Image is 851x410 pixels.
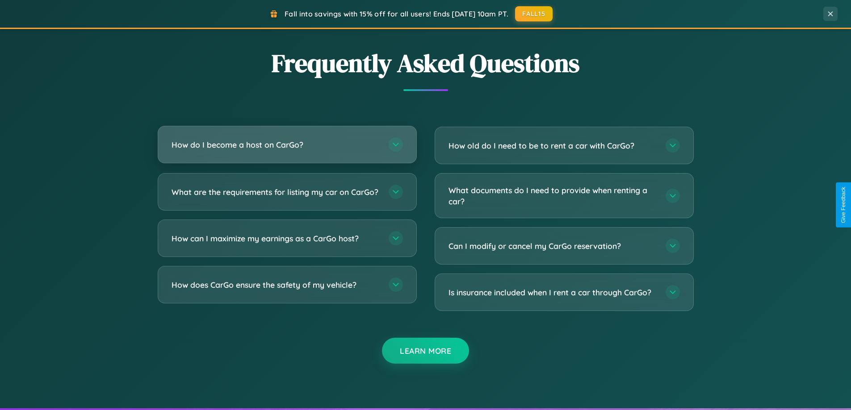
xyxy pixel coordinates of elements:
[172,233,380,244] h3: How can I maximize my earnings as a CarGo host?
[449,240,657,252] h3: Can I modify or cancel my CarGo reservation?
[158,46,694,80] h2: Frequently Asked Questions
[172,139,380,150] h3: How do I become a host on CarGo?
[449,140,657,151] h3: How old do I need to be to rent a car with CarGo?
[449,185,657,207] h3: What documents do I need to provide when renting a car?
[515,6,553,21] button: FALL15
[382,338,469,364] button: Learn More
[172,279,380,290] h3: How does CarGo ensure the safety of my vehicle?
[285,9,508,18] span: Fall into savings with 15% off for all users! Ends [DATE] 10am PT.
[172,186,380,198] h3: What are the requirements for listing my car on CarGo?
[449,287,657,298] h3: Is insurance included when I rent a car through CarGo?
[840,187,847,223] div: Give Feedback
